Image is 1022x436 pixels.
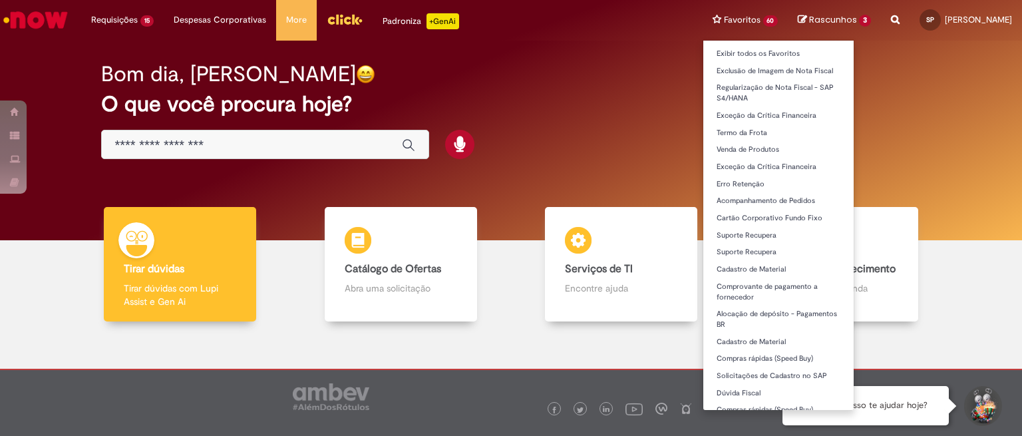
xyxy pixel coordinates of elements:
img: logo_footer_workplace.png [655,403,667,415]
a: Exclusão de Imagem de Nota Fiscal [703,64,854,79]
img: logo_footer_facebook.png [551,407,558,413]
h2: O que você procura hoje? [101,93,922,116]
a: Tirar dúvidas Tirar dúvidas com Lupi Assist e Gen Ai [70,207,291,322]
a: Compras rápidas (Speed Buy) [703,351,854,366]
a: Erro Retenção [703,177,854,192]
a: Acompanhamento de Pedidos [703,194,854,208]
a: Solicitações de Cadastro no SAP [703,369,854,383]
span: More [286,13,307,27]
p: Encontre ajuda [565,282,677,295]
a: Dúvida Fiscal [703,386,854,401]
a: Exceção da Crítica Financeira [703,109,854,123]
a: Venda de Produtos [703,142,854,157]
a: Comprovante de pagamento a fornecedor [703,280,854,304]
a: Suporte Recupera [703,228,854,243]
a: Compras rápidas (Speed Buy) [703,403,854,417]
a: Cadastro de Material [703,335,854,349]
span: [PERSON_NAME] [945,14,1012,25]
a: Exibir todos os Favoritos [703,47,854,61]
p: +GenAi [426,13,459,29]
a: Termo da Frota [703,126,854,140]
div: Oi, como posso te ajudar hoje? [782,386,949,425]
h2: Bom dia, [PERSON_NAME] [101,63,356,86]
span: 60 [763,15,778,27]
a: Rascunhos [798,14,871,27]
a: Cartão Corporativo Fundo Fixo [703,211,854,226]
span: 15 [140,15,154,27]
b: Serviços de TI [565,262,633,276]
img: click_logo_yellow_360x200.png [327,9,363,29]
img: logo_footer_ambev_rotulo_gray.png [293,383,369,410]
span: Requisições [91,13,138,27]
b: Catálogo de Ofertas [345,262,441,276]
img: logo_footer_twitter.png [577,407,584,413]
span: 3 [859,15,871,27]
a: Catálogo de Ofertas Abra uma solicitação [291,207,512,322]
button: Iniciar Conversa de Suporte [962,386,1002,426]
span: Despesas Corporativas [174,13,266,27]
ul: Favoritos [703,40,855,411]
b: Base de Conhecimento [786,262,896,276]
b: Tirar dúvidas [124,262,184,276]
img: logo_footer_youtube.png [625,400,643,417]
a: Exceção da Crítica Financeira [703,160,854,174]
div: Padroniza [383,13,459,29]
span: Rascunhos [809,13,857,26]
a: Serviços de TI Encontre ajuda [511,207,732,322]
img: happy-face.png [356,65,375,84]
a: Alocação de depósito - Pagamentos BR [703,307,854,331]
a: Regularização de Nota Fiscal - SAP S4/HANA [703,81,854,105]
span: Favoritos [724,13,761,27]
img: logo_footer_naosei.png [680,403,692,415]
a: Suporte Recupera [703,245,854,260]
img: ServiceNow [1,7,70,33]
img: logo_footer_linkedin.png [603,406,609,414]
a: Cadastro de Material [703,262,854,277]
p: Tirar dúvidas com Lupi Assist e Gen Ai [124,282,236,308]
p: Abra uma solicitação [345,282,457,295]
span: SP [926,15,934,24]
